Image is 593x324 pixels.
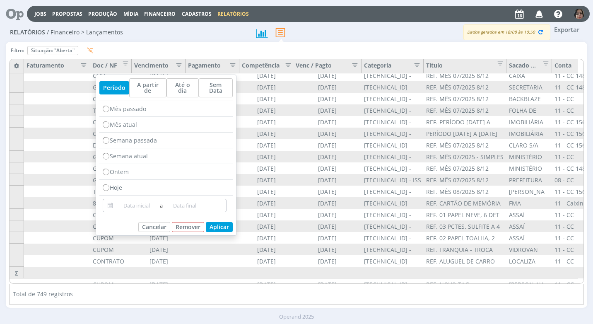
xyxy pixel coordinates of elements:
[574,7,585,21] button: 6
[239,81,293,93] div: [DATE]
[239,244,293,255] div: [DATE]
[506,197,552,209] div: FMA ELETROELETRÔNICOS LTDA
[217,10,249,17] a: Relatórios
[90,93,132,104] div: CARTÃO DE CRÉDITO
[90,70,132,81] div: GUIA
[362,151,424,162] div: [TECHNICAL_ID] - MKLR
[424,174,506,186] div: REF. MÊS 07/2025 8/12
[123,10,138,17] a: Mídia
[424,139,506,151] div: REF. MÊS 07/2025 8/12
[463,24,550,40] div: Dados gerados em 18/08 às 10:50
[90,104,132,116] div: TRANSF. BANCÁRIA
[424,116,506,128] div: REF. PERÍODO [DATE] A [DATE] 8/12
[99,101,233,117] div: Mês passado
[424,278,506,290] div: REF. NOVO TAG CONECTCAR PARA O GOL DEVIDO TROCA DE PARABRISA
[506,128,552,139] div: IMOBILIÁRIA MASTER - [PERSON_NAME] [PERSON_NAME]
[293,186,362,197] div: [DATE]
[293,255,362,267] div: [DATE]
[293,174,362,186] div: [DATE]
[574,9,584,19] img: 6
[50,11,85,17] button: Propostas
[492,61,504,69] button: Editar filtro para Coluna Título
[362,104,424,116] div: [TECHNICAL_ID] - Adobe - Reembolso
[239,104,293,116] div: [DATE]
[239,174,293,186] div: [DATE]
[132,232,186,244] div: [DATE]
[132,278,186,290] div: [DATE]
[239,197,293,209] div: [DATE]
[34,10,46,17] a: Jobs
[90,278,132,290] div: CUPOM 17884
[293,81,362,93] div: [DATE]
[362,209,424,220] div: [TECHNICAL_ID] - Material de Higiene e Limpeza
[293,232,362,244] div: [DATE]
[132,244,186,255] div: [DATE]
[293,93,362,104] div: [DATE]
[86,11,120,17] button: Produção
[506,255,552,267] div: LOCALIZA RENT CAR S/A
[293,278,362,290] div: [DATE]
[90,244,132,255] div: CUPOM 142324
[239,128,293,139] div: [DATE]
[424,255,506,267] div: REF. ALUGUEL DE CARRO - VIAGEM [PERSON_NAME][GEOGRAPHIC_DATA]
[362,255,424,267] div: [TECHNICAL_ID] - Despesas com Reuniões / Eventos
[506,59,552,73] div: Sacado / Cedente
[293,139,362,151] div: [DATE]
[90,232,132,244] div: CUPOM
[99,164,233,180] div: Ontem
[362,186,424,197] div: [TECHNICAL_ID] - Doméstica - Salário e Adiantamento
[424,162,506,174] div: REF. MÊS 07/2025 8/12
[506,70,552,81] div: CAIXA ECONÔMICA FEDERAL
[10,29,45,36] span: Relatórios
[239,139,293,151] div: [DATE]
[215,11,251,17] button: Relatórios
[293,162,362,174] div: [DATE]
[90,59,132,73] div: Doc / NF
[506,139,552,151] div: CLARO S/A
[90,81,132,93] div: GUIA
[32,11,49,17] button: Jobs
[362,220,424,232] div: [TECHNICAL_ID] - Material de Escritório
[239,255,293,267] div: [DATE]
[239,93,293,104] div: [DATE]
[424,232,506,244] div: REF. 02 PAPEL TOALHA, 2 CAFÉ, 3 FILTROS, 3 CX CAPSULA PILÃO, 2 AÇUCAR, 4 BISCOITO DOCE, 2 BISCOIT...
[362,244,424,255] div: [TECHNICAL_ID] - Manutenção de Veículos
[362,197,424,209] div: [TECHNICAL_ID] - Material de Escritório
[142,11,178,17] button: Financeiro
[239,209,293,220] div: [DATE]
[506,81,552,93] div: SECRETARIA DA RECEITA FEDERAL DO BRASIL - RFB
[117,61,129,69] button: Editar filtro para Coluna Doc / NF
[424,220,506,232] div: REF. 03 PCTES. SULFITE A 4
[424,104,506,116] div: REF. MÊS 07/2025 8/12
[424,81,506,93] div: REF. MÊS 07/2025 8/12
[13,290,73,298] span: Total de 749 registros
[506,104,552,116] div: FOLHA DE PAGAMENTO
[121,11,141,17] button: Mídia
[362,278,424,290] div: [TECHNICAL_ID] - Manutenção de Veículos
[424,244,506,255] div: REF. FRANQUIA - TROCA PARABRISA GOL
[116,201,158,210] input: Data inicial
[99,117,233,133] div: Mês atual
[362,162,424,174] div: [TECHNICAL_ID] - DAS - Simples Nacional
[11,47,24,54] span: Filtro:
[239,186,293,197] div: [DATE]
[424,186,506,197] div: REF. MÊS 08/2025 8/12
[293,244,362,255] div: [DATE]
[506,220,552,232] div: ASSAÍ ATACADISTA - SENDAS DISTRIBUIDORA S/A
[188,61,236,72] div: Pagamento
[90,139,132,151] div: DÉB. AUTOMÁTICO
[506,116,552,128] div: IMOBILIÁRIA MASTER - [PERSON_NAME] [PERSON_NAME]
[424,70,506,81] div: REF. MÊS 07/2025 8/12
[293,220,362,232] div: [DATE]
[138,222,170,232] button: Cancelar
[506,93,552,104] div: BACKBLAZE
[293,70,362,81] div: [DATE]
[132,255,186,267] div: [DATE]
[90,220,132,232] div: CUPOM
[506,186,552,197] div: [PERSON_NAME] DOS [PERSON_NAME]
[362,116,424,128] div: [TECHNICAL_ID] - Aluguel
[90,255,132,267] div: CONTRATO
[424,209,506,220] div: REF. 01 PAPEL NEVE, 6 DET YPE, 1 SABONETE LIQUIDO, 1 ALCOOL, 1 DESINFETANTE, 1 ESPONJA SCOTH
[134,61,183,72] div: Vencimento
[99,81,129,94] button: Período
